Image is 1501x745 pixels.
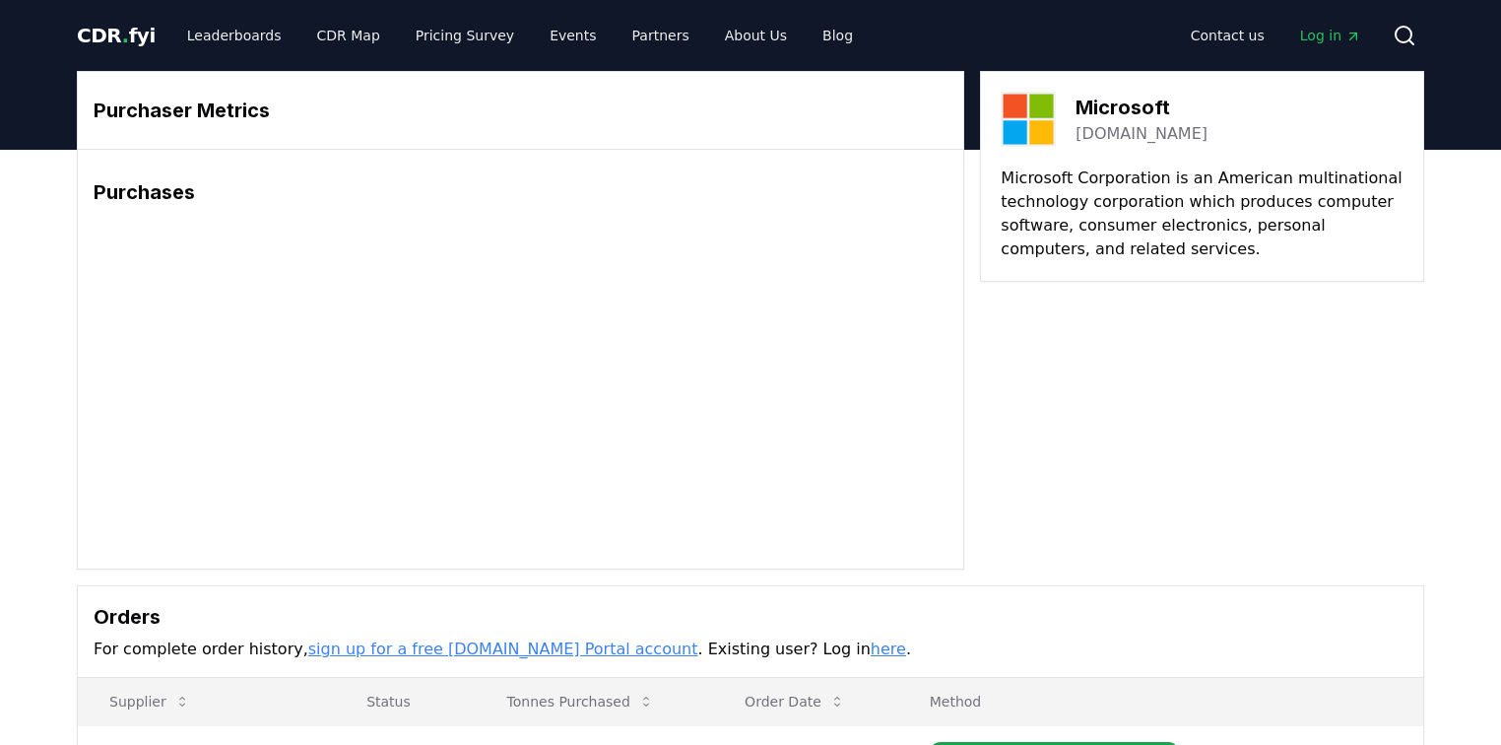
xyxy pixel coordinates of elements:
[871,640,906,658] a: here
[77,22,156,49] a: CDR.fyi
[729,682,861,721] button: Order Date
[491,682,670,721] button: Tonnes Purchased
[807,18,869,53] a: Blog
[171,18,869,53] nav: Main
[1076,122,1207,146] a: [DOMAIN_NAME]
[1001,92,1056,147] img: Microsoft-logo
[351,692,459,711] p: Status
[1175,18,1377,53] nav: Main
[122,24,129,47] span: .
[1284,18,1377,53] a: Log in
[1300,26,1361,45] span: Log in
[94,177,947,207] h3: Purchases
[94,682,206,721] button: Supplier
[94,638,1407,661] p: For complete order history, . Existing user? Log in .
[1001,167,1403,261] p: Microsoft Corporation is an American multinational technology corporation which produces computer...
[617,18,705,53] a: Partners
[171,18,297,53] a: Leaderboards
[1076,93,1207,122] h3: Microsoft
[709,18,803,53] a: About Us
[914,692,1407,711] p: Method
[77,24,156,47] span: CDR fyi
[534,18,612,53] a: Events
[308,640,698,658] a: sign up for a free [DOMAIN_NAME] Portal account
[1175,18,1280,53] a: Contact us
[400,18,530,53] a: Pricing Survey
[301,18,396,53] a: CDR Map
[94,96,947,125] h3: Purchaser Metrics
[94,602,1407,632] h3: Orders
